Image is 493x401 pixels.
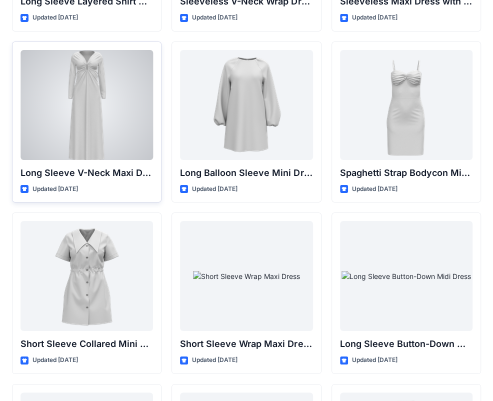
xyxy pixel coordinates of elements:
p: Updated [DATE] [352,12,397,23]
p: Updated [DATE] [32,184,78,194]
p: Updated [DATE] [352,355,397,365]
p: Long Sleeve V-Neck Maxi Dress with Twisted Detail [20,166,153,180]
p: Long Balloon Sleeve Mini Dress [180,166,312,180]
p: Spaghetti Strap Bodycon Mini Dress with Bust Detail [340,166,472,180]
p: Short Sleeve Wrap Maxi Dress [180,337,312,351]
p: Long Sleeve Button-Down Midi Dress [340,337,472,351]
a: Spaghetti Strap Bodycon Mini Dress with Bust Detail [340,50,472,160]
a: Long Sleeve Button-Down Midi Dress [340,221,472,331]
p: Updated [DATE] [192,184,237,194]
p: Updated [DATE] [192,12,237,23]
a: Long Balloon Sleeve Mini Dress [180,50,312,160]
a: Long Sleeve V-Neck Maxi Dress with Twisted Detail [20,50,153,160]
p: Updated [DATE] [352,184,397,194]
a: Short Sleeve Collared Mini Dress with Drawstring Waist [20,221,153,331]
p: Short Sleeve Collared Mini Dress with Drawstring Waist [20,337,153,351]
p: Updated [DATE] [32,355,78,365]
p: Updated [DATE] [192,355,237,365]
a: Short Sleeve Wrap Maxi Dress [180,221,312,331]
p: Updated [DATE] [32,12,78,23]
